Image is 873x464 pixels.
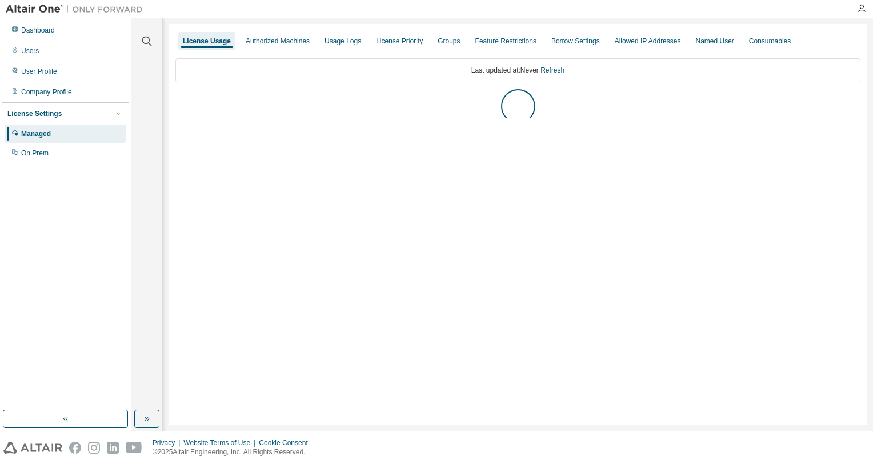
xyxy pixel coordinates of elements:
div: Dashboard [21,26,55,35]
div: Privacy [153,438,183,447]
div: Authorized Machines [246,37,310,46]
div: License Priority [376,37,423,46]
div: Usage Logs [325,37,361,46]
div: Cookie Consent [259,438,314,447]
img: instagram.svg [88,442,100,454]
div: Allowed IP Addresses [615,37,681,46]
img: altair_logo.svg [3,442,62,454]
div: Borrow Settings [551,37,600,46]
div: Website Terms of Use [183,438,259,447]
div: Company Profile [21,87,72,97]
img: youtube.svg [126,442,142,454]
div: Groups [438,37,460,46]
img: linkedin.svg [107,442,119,454]
div: Named User [695,37,734,46]
div: On Prem [21,149,49,158]
div: Consumables [749,37,791,46]
div: Last updated at: Never [175,58,860,82]
div: Feature Restrictions [475,37,536,46]
div: Managed [21,129,51,138]
div: Users [21,46,39,55]
div: License Usage [183,37,231,46]
div: User Profile [21,67,57,76]
a: Refresh [540,66,564,74]
p: © 2025 Altair Engineering, Inc. All Rights Reserved. [153,447,315,457]
img: facebook.svg [69,442,81,454]
div: License Settings [7,109,62,118]
img: Altair One [6,3,149,15]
